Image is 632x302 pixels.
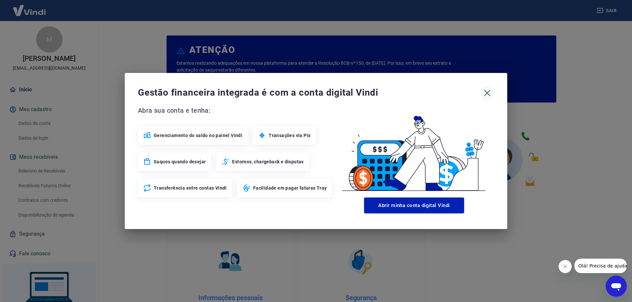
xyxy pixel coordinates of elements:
[253,185,327,191] span: Facilidade em pagar faturas Tray
[364,197,464,213] button: Abrir minha conta digital Vindi
[138,86,480,99] span: Gestão financeira integrada é com a conta digital Vindi
[154,185,227,191] span: Transferência entre contas Vindi
[574,259,627,273] iframe: Mensagem da empresa
[232,158,303,165] span: Estornos, chargeback e disputas
[4,5,55,10] span: Olá! Precisa de ajuda?
[154,132,242,139] span: Gerenciamento do saldo no painel Vindi
[138,105,334,116] span: Abra sua conta e tenha:
[154,158,206,165] span: Saques quando desejar
[334,105,494,195] img: Good Billing
[559,260,572,273] iframe: Fechar mensagem
[269,132,310,139] span: Transações via Pix
[606,276,627,297] iframe: Botão para abrir a janela de mensagens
